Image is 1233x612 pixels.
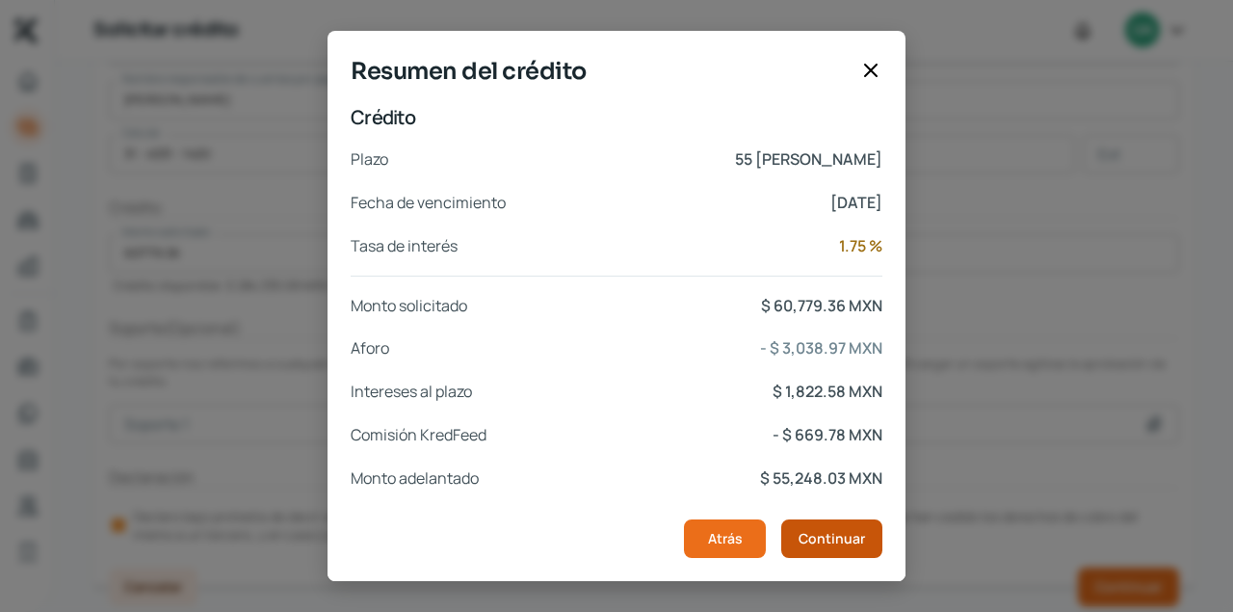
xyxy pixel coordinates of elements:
[760,334,882,362] p: - $ 3,038.97 MXN
[830,189,882,217] p: [DATE]
[773,421,882,449] p: - $ 669.78 MXN
[839,232,882,260] p: 1.75 %
[773,378,882,406] p: $ 1,822.58 MXN
[760,465,882,492] p: $ 55,248.03 MXN
[761,292,882,320] p: $ 60,779.36 MXN
[781,519,882,558] button: Continuar
[351,292,467,320] p: Monto solicitado
[351,232,458,260] p: Tasa de interés
[351,104,882,130] p: Crédito
[799,532,865,545] span: Continuar
[351,378,472,406] p: Intereses al plazo
[351,421,486,449] p: Comisión KredFeed
[351,54,852,89] span: Resumen del crédito
[708,532,743,545] span: Atrás
[351,334,389,362] p: Aforo
[735,146,882,173] p: 55 [PERSON_NAME]
[351,189,506,217] p: Fecha de vencimiento
[684,519,766,558] button: Atrás
[351,465,479,492] p: Monto adelantado
[351,146,388,173] p: Plazo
